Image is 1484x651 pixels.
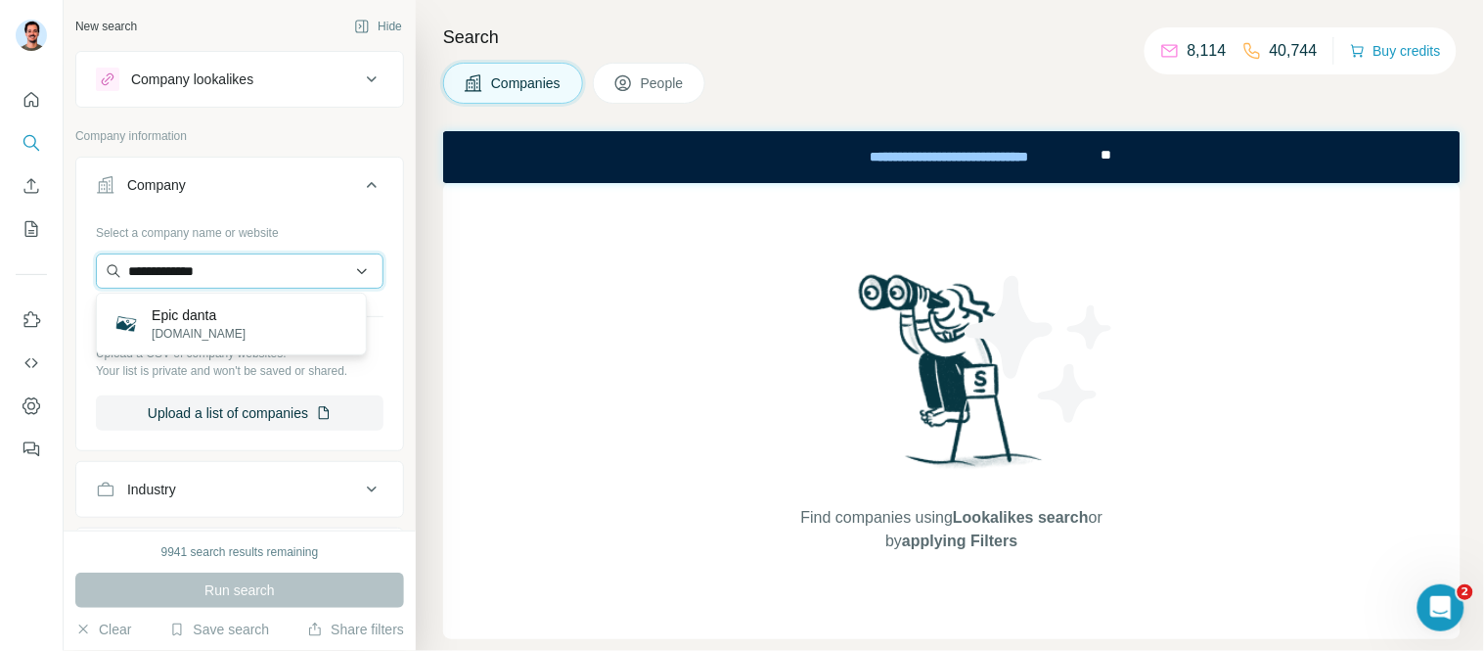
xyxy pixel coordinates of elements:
[112,310,140,338] img: Epic danta
[850,269,1054,488] img: Surfe Illustration - Woman searching with binoculars
[152,325,246,343] p: [DOMAIN_NAME]
[76,466,403,513] button: Industry
[307,620,404,639] button: Share filters
[340,12,416,41] button: Hide
[1270,39,1318,63] p: 40,744
[131,70,253,89] div: Company lookalikes
[1417,584,1464,631] iframe: Intercom live chat
[952,261,1128,438] img: Surfe Illustration - Stars
[16,389,47,424] button: Dashboard
[75,620,131,639] button: Clear
[491,73,562,93] span: Companies
[96,362,383,380] p: Your list is private and won't be saved or shared.
[443,23,1461,51] h4: Search
[795,506,1108,553] span: Find companies using or by
[16,20,47,51] img: Avatar
[953,509,1089,526] span: Lookalikes search
[16,125,47,161] button: Search
[161,543,319,561] div: 9941 search results remaining
[1188,39,1227,63] p: 8,114
[96,395,383,431] button: Upload a list of companies
[75,127,404,145] p: Company information
[1350,37,1441,65] button: Buy credits
[76,162,403,216] button: Company
[76,56,403,103] button: Company lookalikes
[16,82,47,117] button: Quick start
[16,168,47,204] button: Enrich CSV
[169,620,269,639] button: Save search
[641,73,686,93] span: People
[75,18,137,35] div: New search
[16,432,47,467] button: Feedback
[152,305,246,325] p: Epic danta
[902,533,1017,549] span: applying Filters
[16,211,47,247] button: My lists
[443,131,1461,183] iframe: Banner
[16,346,47,381] button: Use Surfe API
[96,216,383,242] div: Select a company name or website
[127,175,186,195] div: Company
[1458,584,1473,600] span: 2
[127,480,176,499] div: Industry
[16,302,47,338] button: Use Surfe on LinkedIn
